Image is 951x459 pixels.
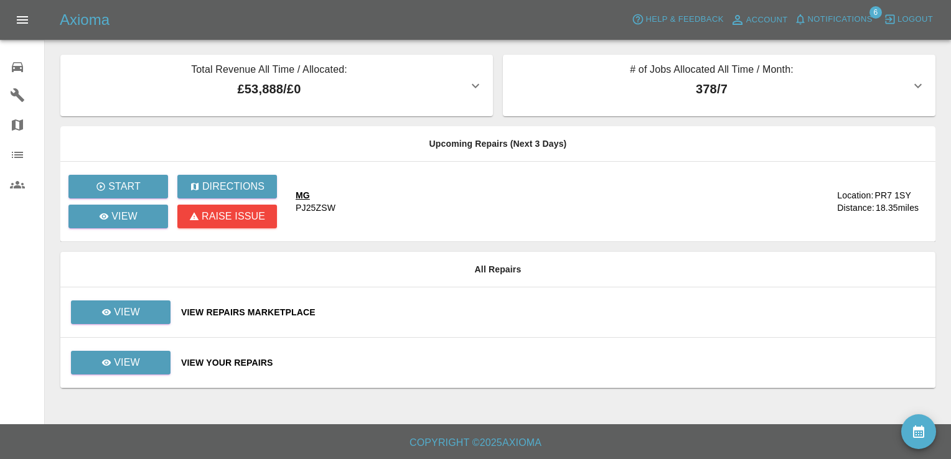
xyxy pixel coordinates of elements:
button: Open drawer [7,5,37,35]
a: MGPJ25ZSW [296,189,801,214]
p: Raise issue [202,209,265,224]
th: Upcoming Repairs (Next 3 Days) [60,126,935,162]
button: Directions [177,175,277,198]
a: View Your Repairs [181,356,925,369]
button: Logout [881,10,936,29]
h6: Copyright © 2025 Axioma [10,434,941,452]
p: # of Jobs Allocated All Time / Month: [513,62,911,80]
div: Distance: [837,202,874,214]
a: View [70,307,171,317]
p: Total Revenue All Time / Allocated: [70,62,468,80]
span: Notifications [808,12,873,27]
span: 6 [869,6,882,19]
p: View [111,209,138,224]
button: Notifications [791,10,876,29]
button: # of Jobs Allocated All Time / Month:378/7 [503,55,935,116]
button: Total Revenue All Time / Allocated:£53,888/£0 [60,55,493,116]
button: Raise issue [177,205,277,228]
span: Account [746,13,788,27]
p: 378 / 7 [513,80,911,98]
a: Account [727,10,791,30]
div: Location: [837,189,873,202]
button: availability [901,414,936,449]
h5: Axioma [60,10,110,30]
div: 18.35 miles [876,202,925,214]
div: PJ25ZSW [296,202,335,214]
button: Start [68,175,168,198]
div: PR7 1SY [874,189,911,202]
a: View [71,300,171,324]
a: View Repairs Marketplace [181,306,925,318]
span: Logout [897,12,933,27]
button: Help & Feedback [629,10,726,29]
span: Help & Feedback [645,12,723,27]
p: Start [108,179,141,194]
a: Location:PR7 1SYDistance:18.35miles [811,189,925,214]
div: MG [296,189,335,202]
p: Directions [202,179,265,194]
a: View [68,205,168,228]
p: View [114,305,140,320]
p: View [114,355,140,370]
p: £53,888 / £0 [70,80,468,98]
th: All Repairs [60,252,935,287]
a: View [71,351,171,374]
a: View [70,357,171,367]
